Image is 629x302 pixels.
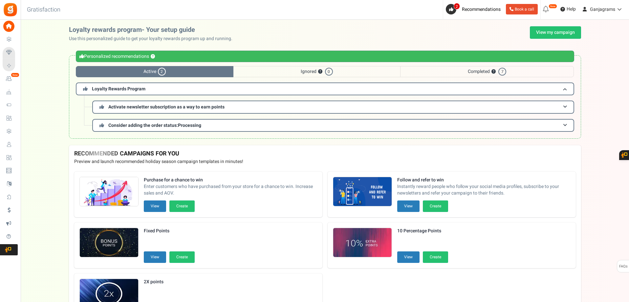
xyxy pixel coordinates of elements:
[549,4,557,9] em: New
[144,200,166,212] button: View
[108,104,225,110] span: Activate newsletter subscription as a way to earn points
[144,183,317,197] span: Enter customers who have purchased from your store for a chance to win. Increase sales and AOV.
[144,251,166,263] button: View
[397,200,420,212] button: View
[76,51,574,62] div: Personalized recommendations
[108,122,201,129] span: Consider adding the order status:
[80,177,138,207] img: Recommended Campaigns
[11,73,19,77] em: New
[333,177,392,207] img: Recommended Campaigns
[423,251,448,263] button: Create
[590,6,615,13] span: Ganjagrams
[144,177,317,183] strong: Purchase for a chance to win
[491,70,496,74] button: ?
[74,158,576,165] p: Preview and launch recommended holiday season campaign templates in minutes!
[446,4,503,14] a: 2 Recommendations
[169,251,195,263] button: Create
[397,183,571,197] span: Instantly reward people who follow your social media profiles, subscribe to your newsletters and ...
[397,177,571,183] strong: Follow and refer to win
[80,228,138,258] img: Recommended Campaigns
[69,26,238,34] h2: Loyalty rewards program- Your setup guide
[506,4,538,14] a: Book a call
[397,251,420,263] button: View
[325,68,333,76] span: 0
[318,70,322,74] button: ?
[178,122,201,129] span: Processing
[151,55,155,59] button: ?
[619,260,628,273] span: FAQs
[3,73,18,84] a: New
[397,228,448,234] strong: 10 Percentage Points
[454,3,460,10] span: 2
[233,66,400,77] span: Ignored
[169,200,195,212] button: Create
[158,68,166,76] span: 2
[565,6,576,12] span: Help
[333,228,392,258] img: Recommended Campaigns
[498,68,506,76] span: 7
[144,228,195,234] strong: Fixed Points
[423,200,448,212] button: Create
[3,2,18,17] img: Gratisfaction
[69,35,238,42] p: Use this personalized guide to get your loyalty rewards program up and running.
[92,85,145,92] span: Loyalty Rewards Program
[20,3,68,16] h3: Gratisfaction
[530,26,581,39] a: View my campaign
[144,279,195,285] strong: 2X points
[74,151,576,157] h4: RECOMMENDED CAMPAIGNS FOR YOU
[462,6,501,13] span: Recommendations
[400,66,574,77] span: Completed
[558,4,578,14] a: Help
[76,66,233,77] span: Active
